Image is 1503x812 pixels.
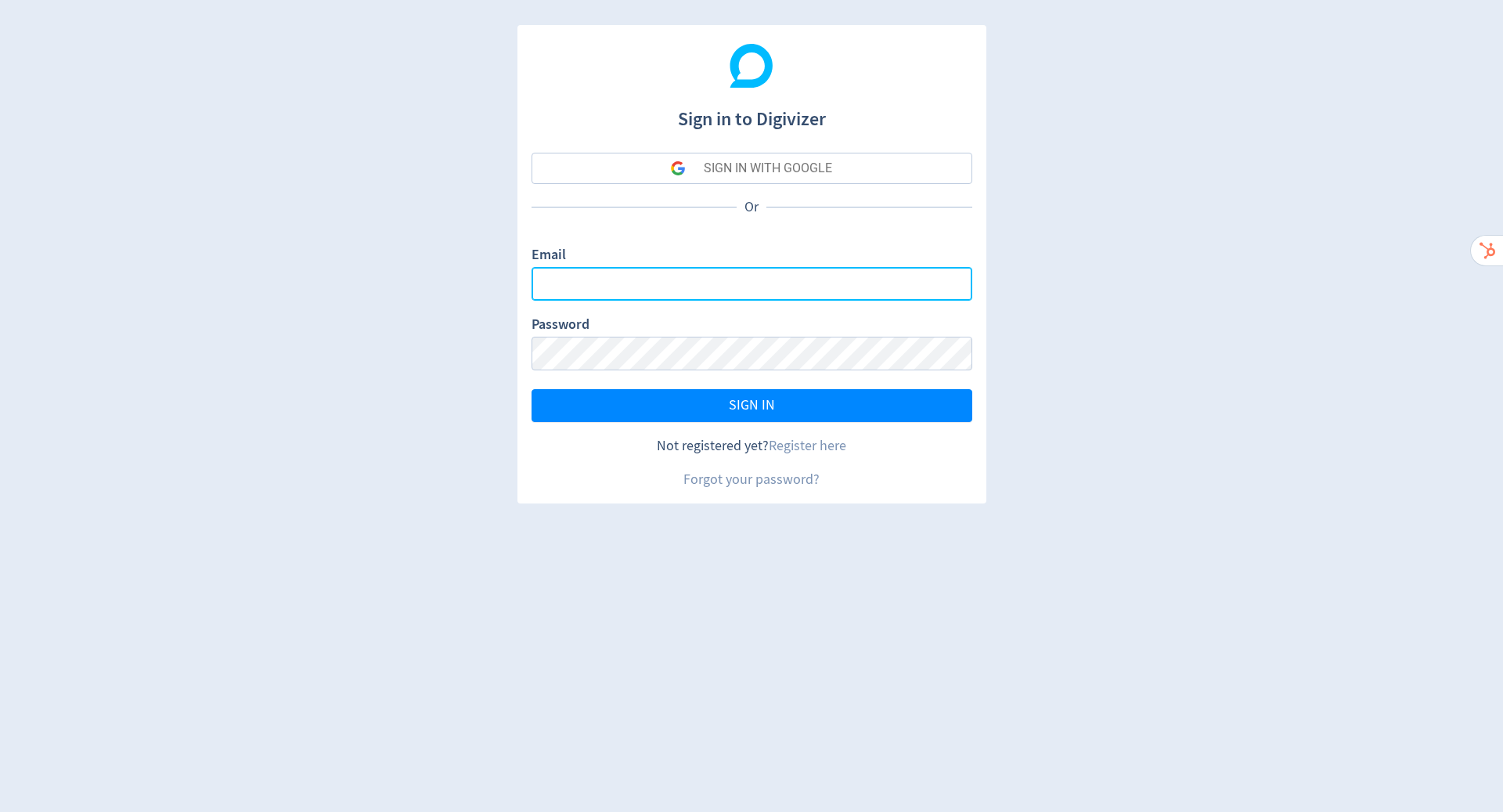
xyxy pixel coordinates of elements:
a: Register here [769,437,846,455]
span: SIGN IN [729,399,775,413]
h1: Sign in to Digivizer [532,92,972,133]
button: SIGN IN [532,389,972,422]
div: SIGN IN WITH GOOGLE [704,153,832,184]
div: Not registered yet? [532,436,972,456]
a: Forgot your password? [683,471,820,489]
img: Digivizer Logo [730,44,773,88]
button: SIGN IN WITH GOOGLE [532,153,972,184]
label: Password [532,315,589,337]
label: Email [532,245,566,267]
p: Or [737,197,766,217]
